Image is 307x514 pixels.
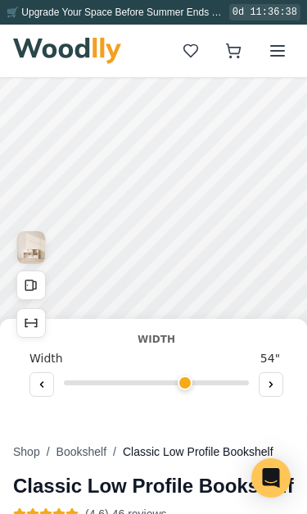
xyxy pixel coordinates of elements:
[47,443,50,460] span: /
[113,443,116,460] span: /
[29,357,63,374] span: Width
[7,7,281,18] span: 🛒 Upgrade Your Space Before Summer Ends & Save 25% 🎯
[13,38,121,64] img: Woodlly
[257,357,283,374] span: 54 "
[16,277,46,307] button: Open All Doors and Drawers
[13,443,40,460] button: Shop
[251,458,291,498] div: Open Intercom Messenger
[56,443,106,460] button: Bookshelf
[17,238,45,271] img: Gallery
[183,20,238,45] button: 25% off
[123,443,273,460] span: Classic Low Profile Bookshelf
[183,48,257,58] button: Pick Your Discount
[16,239,46,269] button: View Gallery
[13,473,294,499] h1: Classic Low Profile Bookshelf
[29,339,283,353] div: Width
[229,4,300,20] div: 0d 11:36:38
[26,26,52,52] button: Toggle price visibility
[16,315,46,344] button: Show Dimensions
